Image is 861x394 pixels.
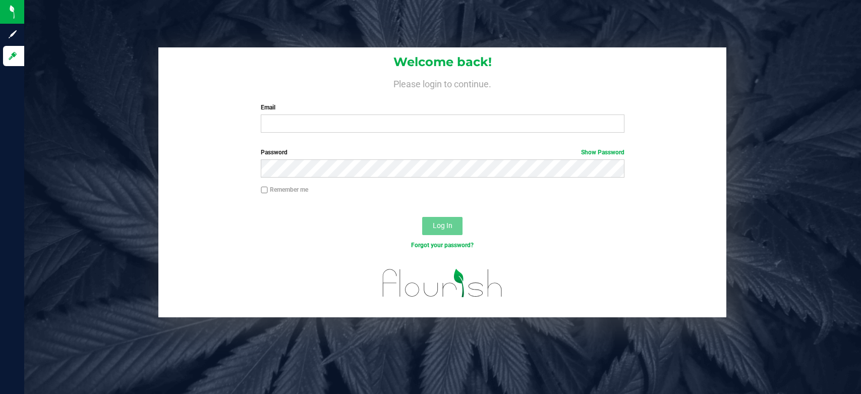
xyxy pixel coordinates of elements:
[372,260,513,306] img: flourish_logo.svg
[411,242,474,249] a: Forgot your password?
[8,51,18,61] inline-svg: Log in
[158,55,726,69] h1: Welcome back!
[581,149,624,156] a: Show Password
[422,217,463,235] button: Log In
[158,77,726,89] h4: Please login to continue.
[261,187,268,194] input: Remember me
[261,149,288,156] span: Password
[8,29,18,39] inline-svg: Sign up
[433,221,452,230] span: Log In
[261,185,308,194] label: Remember me
[261,103,624,112] label: Email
